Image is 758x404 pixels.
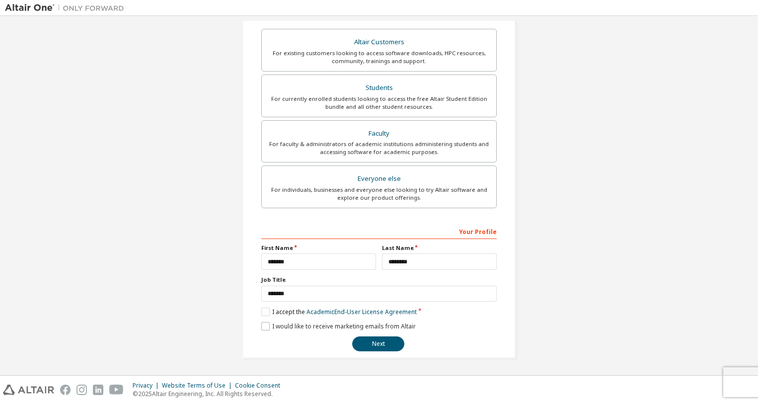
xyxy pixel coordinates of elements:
img: altair_logo.svg [3,385,54,395]
div: Website Terms of Use [162,382,235,390]
img: youtube.svg [109,385,124,395]
label: I would like to receive marketing emails from Altair [261,322,416,330]
div: For individuals, businesses and everyone else looking to try Altair software and explore our prod... [268,186,490,202]
div: Everyone else [268,172,490,186]
img: linkedin.svg [93,385,103,395]
a: Academic End-User License Agreement [306,308,417,316]
label: Job Title [261,276,497,284]
label: I accept the [261,308,417,316]
div: Faculty [268,127,490,141]
div: For existing customers looking to access software downloads, HPC resources, community, trainings ... [268,49,490,65]
button: Next [352,336,404,351]
img: Altair One [5,3,129,13]
div: Altair Customers [268,35,490,49]
img: instagram.svg [76,385,87,395]
label: Last Name [382,244,497,252]
div: Cookie Consent [235,382,286,390]
label: First Name [261,244,376,252]
p: © 2025 Altair Engineering, Inc. All Rights Reserved. [133,390,286,398]
div: For currently enrolled students looking to access the free Altair Student Edition bundle and all ... [268,95,490,111]
div: Your Profile [261,223,497,239]
div: Students [268,81,490,95]
div: Privacy [133,382,162,390]
img: facebook.svg [60,385,71,395]
div: For faculty & administrators of academic institutions administering students and accessing softwa... [268,140,490,156]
